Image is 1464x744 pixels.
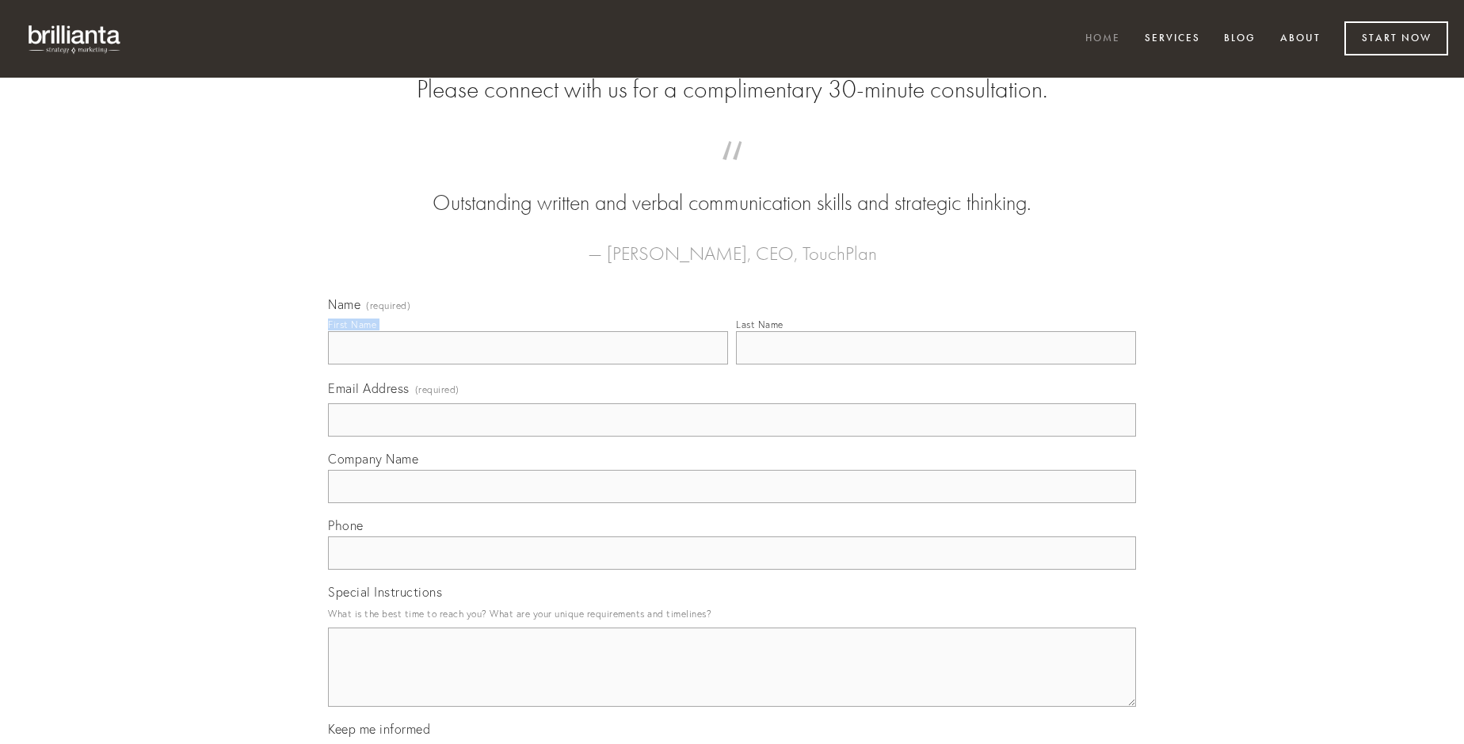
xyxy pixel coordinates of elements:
[1075,26,1130,52] a: Home
[415,379,459,400] span: (required)
[353,157,1111,219] blockquote: Outstanding written and verbal communication skills and strategic thinking.
[1134,26,1210,52] a: Services
[328,603,1136,624] p: What is the best time to reach you? What are your unique requirements and timelines?
[1214,26,1266,52] a: Blog
[1344,21,1448,55] a: Start Now
[736,319,783,330] div: Last Name
[353,219,1111,269] figcaption: — [PERSON_NAME], CEO, TouchPlan
[328,319,376,330] div: First Name
[16,16,135,62] img: brillianta - research, strategy, marketing
[1270,26,1331,52] a: About
[328,721,430,737] span: Keep me informed
[328,380,410,396] span: Email Address
[328,451,418,467] span: Company Name
[328,584,442,600] span: Special Instructions
[328,296,360,312] span: Name
[353,157,1111,188] span: “
[328,74,1136,105] h2: Please connect with us for a complimentary 30-minute consultation.
[328,517,364,533] span: Phone
[366,301,410,311] span: (required)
